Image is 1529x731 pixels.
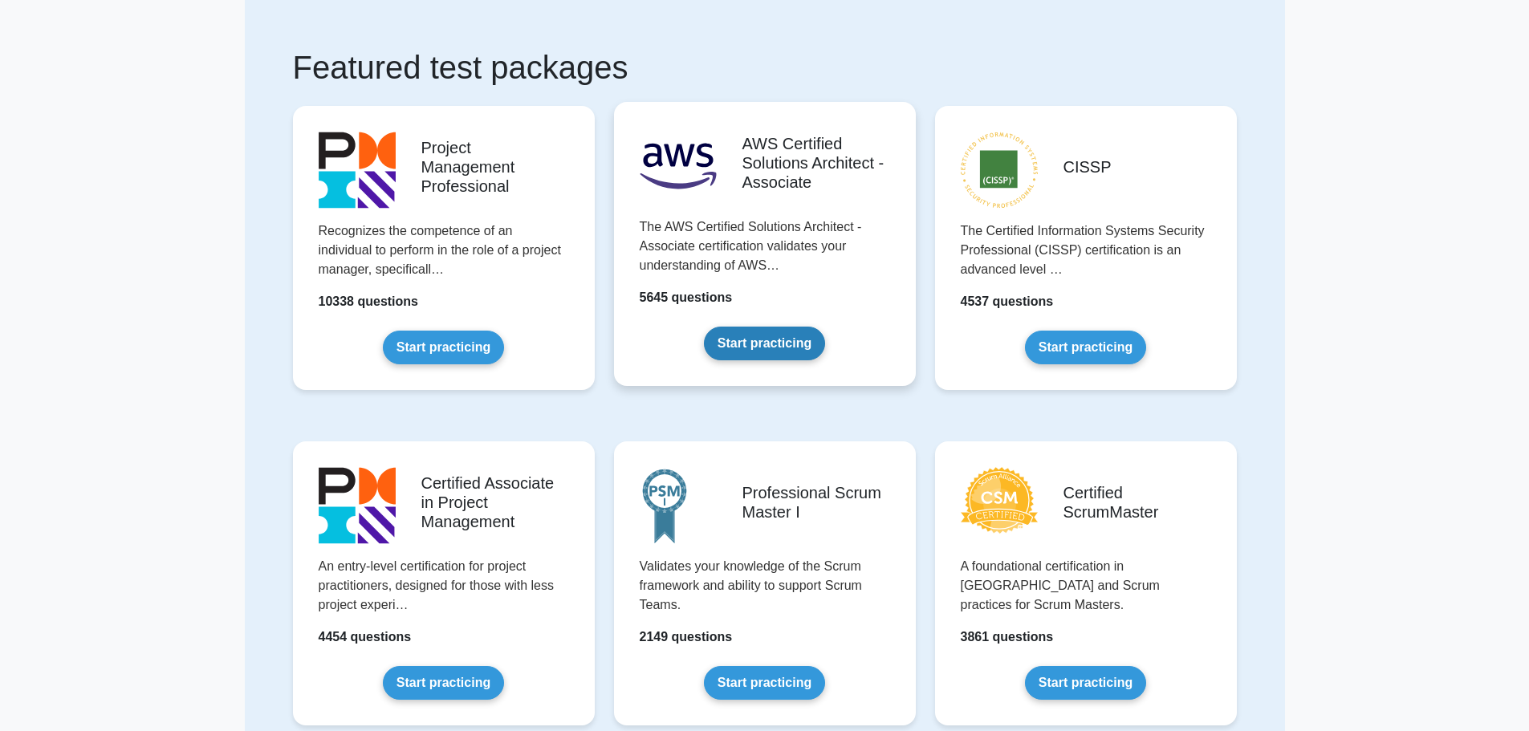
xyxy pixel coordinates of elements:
a: Start practicing [1025,666,1146,700]
a: Start practicing [704,666,825,700]
a: Start practicing [383,666,504,700]
a: Start practicing [704,327,825,360]
a: Start practicing [1025,331,1146,364]
h1: Featured test packages [293,48,1237,87]
a: Start practicing [383,331,504,364]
